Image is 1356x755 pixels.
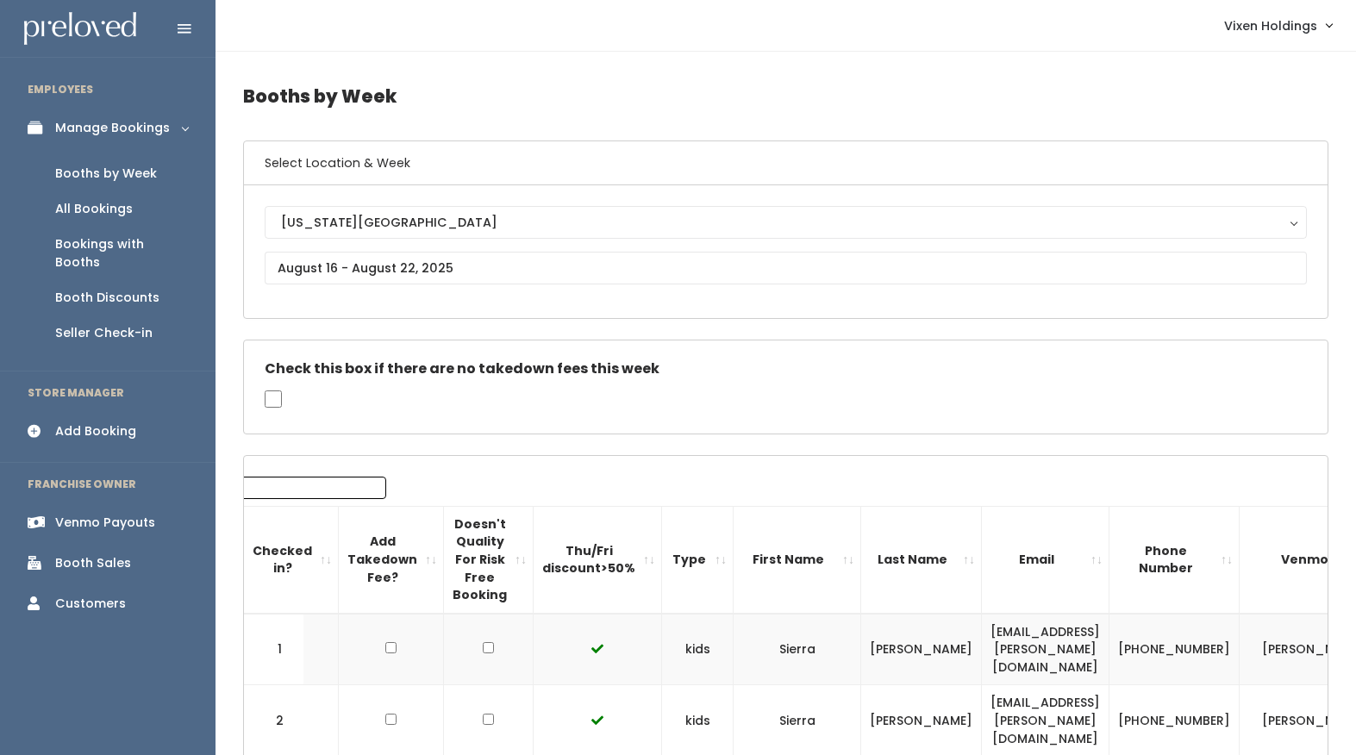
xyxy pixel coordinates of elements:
div: Add Booking [55,422,136,440]
div: Customers [55,595,126,613]
th: Email: activate to sort column ascending [982,506,1109,613]
span: Vixen Holdings [1224,16,1317,35]
th: First Name: activate to sort column ascending [734,506,861,613]
h5: Check this box if there are no takedown fees this week [265,361,1307,377]
td: kids [662,614,734,685]
td: [PHONE_NUMBER] [1109,614,1240,685]
h4: Booths by Week [243,72,1328,120]
label: Search: [103,477,386,499]
div: Manage Bookings [55,119,170,137]
div: [US_STATE][GEOGRAPHIC_DATA] [281,213,1290,232]
img: preloved logo [24,12,136,46]
div: Venmo Payouts [55,514,155,532]
th: Phone Number: activate to sort column ascending [1109,506,1240,613]
div: Bookings with Booths [55,235,188,271]
th: Add Takedown Fee?: activate to sort column ascending [339,506,444,613]
input: Search: [166,477,386,499]
td: [EMAIL_ADDRESS][PERSON_NAME][DOMAIN_NAME] [982,614,1109,685]
td: 1 [244,614,304,685]
div: Booths by Week [55,165,157,183]
th: Thu/Fri discount&gt;50%: activate to sort column ascending [534,506,662,613]
th: Last Name: activate to sort column ascending [861,506,982,613]
th: Type: activate to sort column ascending [662,506,734,613]
div: Booth Discounts [55,289,159,307]
input: August 16 - August 22, 2025 [265,252,1307,284]
h6: Select Location & Week [244,141,1328,185]
a: Vixen Holdings [1207,7,1349,44]
div: Booth Sales [55,554,131,572]
div: All Bookings [55,200,133,218]
div: Seller Check-in [55,324,153,342]
button: [US_STATE][GEOGRAPHIC_DATA] [265,206,1307,239]
td: Sierra [734,614,861,685]
td: [PERSON_NAME] [861,614,982,685]
th: Doesn't Quality For Risk Free Booking : activate to sort column ascending [444,506,534,613]
th: Checked in?: activate to sort column ascending [244,506,339,613]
